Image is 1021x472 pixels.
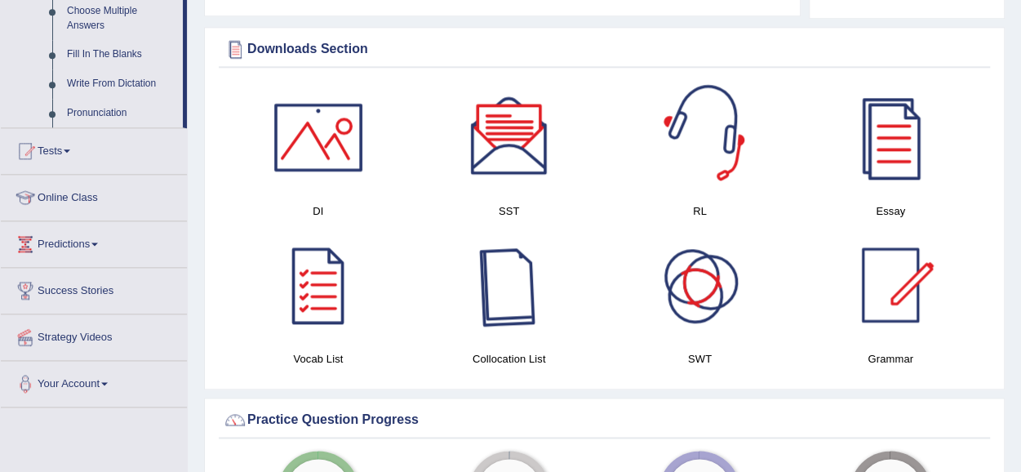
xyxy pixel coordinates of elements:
[613,203,788,220] h4: RL
[223,37,986,61] div: Downloads Section
[60,40,183,69] a: Fill In The Blanks
[422,203,597,220] h4: SST
[1,268,187,309] a: Success Stories
[231,203,406,220] h4: DI
[1,221,187,262] a: Predictions
[223,407,986,432] div: Practice Question Progress
[1,175,187,216] a: Online Class
[422,350,597,367] h4: Collocation List
[1,314,187,355] a: Strategy Videos
[803,203,978,220] h4: Essay
[613,350,788,367] h4: SWT
[60,69,183,99] a: Write From Dictation
[1,128,187,169] a: Tests
[60,99,183,128] a: Pronunciation
[803,350,978,367] h4: Grammar
[231,350,406,367] h4: Vocab List
[1,361,187,402] a: Your Account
